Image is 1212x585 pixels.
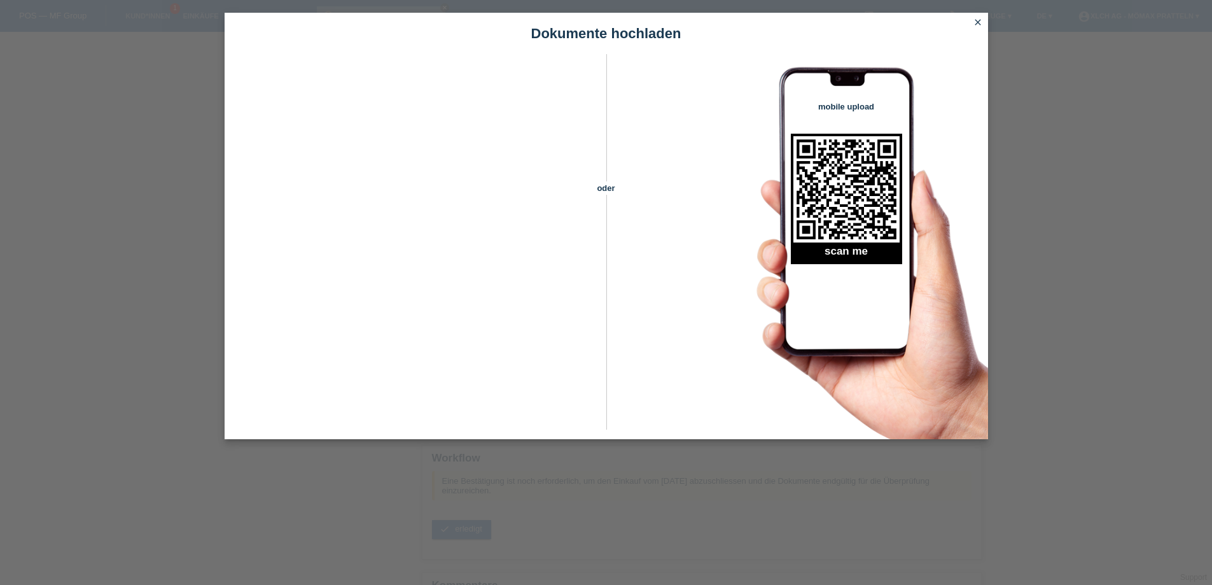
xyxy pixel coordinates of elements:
span: oder [584,181,629,195]
h1: Dokumente hochladen [225,25,988,41]
iframe: Upload [244,86,584,404]
h4: mobile upload [791,102,902,111]
h2: scan me [791,245,902,264]
a: close [970,16,986,31]
i: close [973,17,983,27]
